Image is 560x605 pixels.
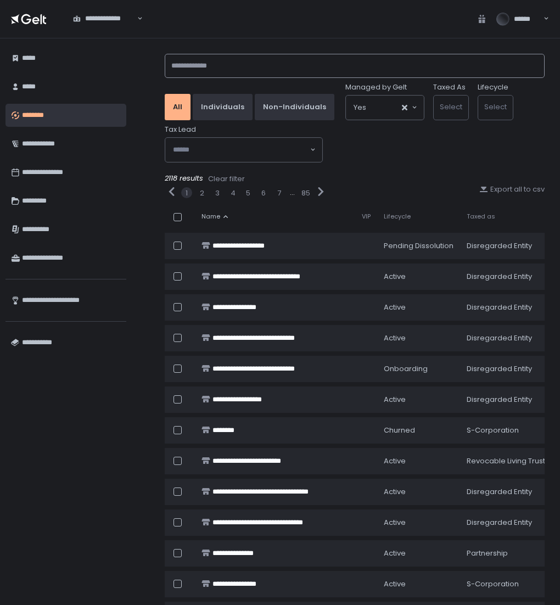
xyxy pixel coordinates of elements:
[467,395,548,405] div: Disregarded Entity
[384,579,406,589] span: active
[384,395,406,405] span: active
[484,102,507,112] span: Select
[467,212,495,221] span: Taxed as
[467,579,548,589] div: S-Corporation
[173,144,309,155] input: Search for option
[440,102,462,112] span: Select
[255,94,334,120] button: Non-Individuals
[208,174,245,184] div: Clear filter
[231,188,236,198] button: 4
[384,212,411,221] span: Lifecycle
[193,94,253,120] button: Individuals
[362,212,371,221] span: VIP
[200,188,204,198] button: 2
[290,188,295,198] div: ...
[467,272,548,282] div: Disregarded Entity
[384,548,406,558] span: active
[277,188,281,198] button: 7
[354,102,366,113] span: Yes
[467,487,548,497] div: Disregarded Entity
[467,302,548,312] div: Disregarded Entity
[384,487,406,497] span: active
[165,173,545,184] div: 2118 results
[384,425,415,435] span: churned
[263,102,326,112] div: Non-Individuals
[433,82,466,92] label: Taxed As
[467,456,548,466] div: Revocable Living Trust
[402,105,407,110] button: Clear Selected
[478,82,508,92] label: Lifecycle
[366,102,401,113] input: Search for option
[467,364,548,374] div: Disregarded Entity
[384,302,406,312] span: active
[165,125,196,135] span: Tax Lead
[201,102,244,112] div: Individuals
[384,272,406,282] span: active
[261,188,266,198] button: 6
[467,518,548,528] div: Disregarded Entity
[66,7,143,30] div: Search for option
[479,184,545,194] button: Export all to csv
[201,212,220,221] span: Name
[186,188,188,198] button: 1
[467,333,548,343] div: Disregarded Entity
[165,94,191,120] button: All
[215,188,220,198] button: 3
[346,96,424,120] div: Search for option
[301,188,310,198] button: 85
[384,456,406,466] span: active
[467,425,548,435] div: S-Corporation
[467,241,548,251] div: Disregarded Entity
[467,548,548,558] div: Partnership
[384,241,453,251] span: pending Dissolution
[345,82,407,92] span: Managed by Gelt
[384,364,428,374] span: onboarding
[173,102,182,112] div: All
[208,173,245,184] button: Clear filter
[246,188,250,198] button: 5
[384,333,406,343] span: active
[384,518,406,528] span: active
[165,138,322,162] div: Search for option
